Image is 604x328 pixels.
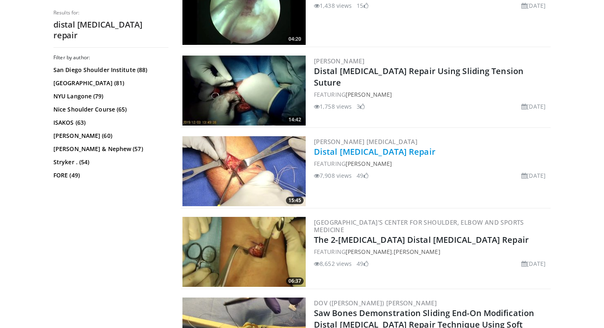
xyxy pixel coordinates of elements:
[314,234,529,245] a: The 2-[MEDICAL_DATA] Distal [MEDICAL_DATA] Repair
[53,79,166,87] a: [GEOGRAPHIC_DATA] (81)
[53,66,166,74] a: San Diego Shoulder Institute (88)
[53,119,166,127] a: ISAKOS (63)
[286,35,304,43] span: 04:20
[314,57,364,65] a: [PERSON_NAME]
[394,248,440,256] a: [PERSON_NAME]
[314,299,437,307] a: Dov ([PERSON_NAME]) [PERSON_NAME]
[314,146,436,157] a: Distal [MEDICAL_DATA] Repair
[53,132,166,140] a: [PERSON_NAME] (60)
[182,56,306,126] img: caa9ebd9-d585-4c97-91fc-99133738e074.300x170_q85_crop-smart_upscale.jpg
[357,171,368,180] li: 49
[314,159,549,168] div: FEATURING
[314,1,352,10] li: 1,438 views
[286,277,304,285] span: 06:37
[521,171,546,180] li: [DATE]
[521,259,546,268] li: [DATE]
[53,145,166,153] a: [PERSON_NAME] & Nephew (57)
[314,171,352,180] li: 7,908 views
[521,1,546,10] li: [DATE]
[314,90,549,99] div: FEATURING
[53,171,166,179] a: FORE (49)
[314,137,417,146] a: [PERSON_NAME] [MEDICAL_DATA]
[182,56,306,126] a: 14:42
[53,9,168,16] p: Results for:
[357,1,368,10] li: 15
[182,136,306,206] img: 2efd6854-1319-45c9-bcaf-ad390d6e1f5d.300x170_q85_crop-smart_upscale.jpg
[53,158,166,166] a: Stryker . (54)
[314,65,523,88] a: Distal [MEDICAL_DATA] Repair Using Sliding Tension Suture
[314,247,549,256] div: FEATURING ,
[346,248,392,256] a: [PERSON_NAME]
[53,92,166,100] a: NYU Langone (79)
[314,102,352,111] li: 1,758 views
[346,91,392,98] a: [PERSON_NAME]
[286,116,304,123] span: 14:42
[182,136,306,206] a: 15:45
[357,102,365,111] li: 3
[346,160,392,167] a: [PERSON_NAME]
[53,19,168,41] h2: distal [MEDICAL_DATA] repair
[314,218,524,234] a: [GEOGRAPHIC_DATA]'s Center for Shoulder, Elbow and Sports Medicine
[182,217,306,287] a: 06:37
[53,54,168,61] h3: Filter by author:
[314,259,352,268] li: 8,652 views
[521,102,546,111] li: [DATE]
[182,217,306,287] img: 1ea8507e-6722-4bdb-98ad-ae00fc264f29.300x170_q85_crop-smart_upscale.jpg
[357,259,368,268] li: 49
[286,197,304,204] span: 15:45
[53,105,166,114] a: Nice Shoulder Course (65)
